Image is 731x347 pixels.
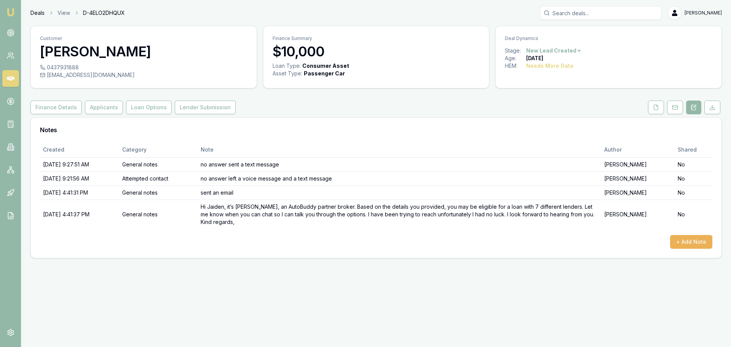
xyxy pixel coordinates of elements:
button: Finance Details [30,101,82,114]
div: Consumer Asset [302,62,349,70]
th: Category [119,142,198,157]
td: [PERSON_NAME] [601,200,675,229]
td: [PERSON_NAME] [601,171,675,185]
span: D-4ELO2DHQUX [83,9,125,17]
p: Customer [40,35,247,42]
td: No [675,171,712,185]
div: Age: [505,54,526,62]
div: Asset Type : [273,70,302,77]
span: [PERSON_NAME] [685,10,722,16]
button: + Add Note [670,235,712,249]
td: No [675,200,712,229]
td: [DATE] 9:27:51 AM [40,157,119,171]
td: No [675,157,712,171]
td: [DATE] 4:41:37 PM [40,200,119,229]
th: Author [601,142,675,157]
div: Passenger Car [304,70,345,77]
td: no answer left a voice message and a text message [198,171,601,185]
div: Stage: [505,47,526,54]
td: no answer sent a text message [198,157,601,171]
div: Loan Type: [273,62,301,70]
td: Attempted contact [119,171,198,185]
td: [PERSON_NAME] [601,157,675,171]
td: Hi Jaiden, it’s [PERSON_NAME], an AutoBuddy partner broker. Based on the details you provided, yo... [198,200,601,229]
a: Deals [30,9,45,17]
a: Finance Details [30,101,83,114]
td: sent an email [198,185,601,200]
td: General notes [119,200,198,229]
th: Shared [675,142,712,157]
td: General notes [119,157,198,171]
a: Lender Submission [173,101,237,114]
a: View [57,9,70,17]
div: 0437931888 [40,64,247,71]
div: Needs More Data [526,62,573,70]
a: Applicants [83,101,124,114]
div: [DATE] [526,54,543,62]
button: Loan Options [126,101,172,114]
a: Loan Options [124,101,173,114]
h3: Notes [40,127,712,133]
h3: [PERSON_NAME] [40,44,247,59]
button: Applicants [85,101,123,114]
input: Search deals [540,6,662,20]
div: HEM: [505,62,526,70]
th: Note [198,142,601,157]
td: No [675,185,712,200]
td: [DATE] 4:41:31 PM [40,185,119,200]
td: [PERSON_NAME] [601,185,675,200]
button: Lender Submission [175,101,236,114]
div: [EMAIL_ADDRESS][DOMAIN_NAME] [40,71,247,79]
img: emu-icon-u.png [6,8,15,17]
td: General notes [119,185,198,200]
td: [DATE] 9:21:56 AM [40,171,119,185]
nav: breadcrumb [30,9,125,17]
p: Deal Dynamics [505,35,712,42]
button: New Lead Created [526,47,582,54]
h3: $10,000 [273,44,480,59]
th: Created [40,142,119,157]
p: Finance Summary [273,35,480,42]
